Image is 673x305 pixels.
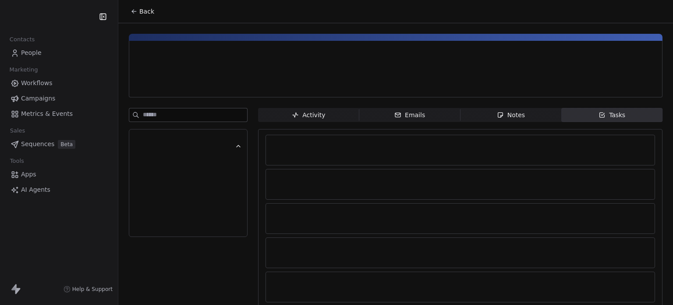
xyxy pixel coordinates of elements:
span: Sales [6,124,29,137]
span: Back [139,7,154,16]
span: AI Agents [21,185,50,194]
span: Help & Support [72,286,113,293]
a: People [7,46,111,60]
span: Contacts [6,33,39,46]
span: Tools [6,154,28,168]
a: Workflows [7,76,111,90]
a: Campaigns [7,91,111,106]
a: SequencesBeta [7,137,111,151]
a: Apps [7,167,111,182]
span: Beta [58,140,75,149]
span: Marketing [6,63,42,76]
a: AI Agents [7,183,111,197]
a: Help & Support [64,286,113,293]
a: Metrics & Events [7,107,111,121]
span: Sequences [21,140,54,149]
span: Apps [21,170,36,179]
span: People [21,48,42,57]
span: Metrics & Events [21,109,73,118]
div: Activity [292,111,325,120]
span: Workflows [21,79,53,88]
span: Campaigns [21,94,55,103]
div: Emails [394,111,425,120]
div: Notes [497,111,525,120]
button: Back [125,4,159,19]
